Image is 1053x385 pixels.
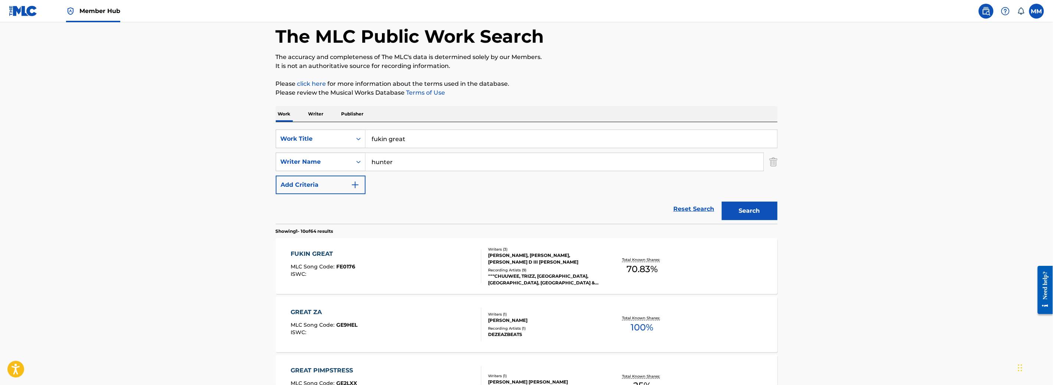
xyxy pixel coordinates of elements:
[291,322,336,328] span: MLC Song Code :
[982,7,991,16] img: search
[281,134,347,143] div: Work Title
[622,257,662,262] p: Total Known Shares:
[488,373,601,379] div: Writers ( 1 )
[276,25,544,48] h1: The MLC Public Work Search
[291,308,357,317] div: GREAT ZA
[291,366,357,375] div: GREAT PIMPSTRESS
[291,249,355,258] div: FUKIN GREAT
[276,130,778,224] form: Search Form
[79,7,120,15] span: Member Hub
[66,7,75,16] img: Top Rightsholder
[488,273,601,286] div: """CHUUWEE, TRIZZ, [GEOGRAPHIC_DATA], [GEOGRAPHIC_DATA], [GEOGRAPHIC_DATA] & [PERSON_NAME], CHUUW...
[1016,349,1053,385] iframe: Chat Widget
[291,329,308,336] span: ISWC :
[276,88,778,97] p: Please review the Musical Works Database
[339,106,366,122] p: Publisher
[276,176,366,194] button: Add Criteria
[276,62,778,71] p: It is not an authoritative source for recording information.
[276,238,778,294] a: FUKIN GREATMLC Song Code:FE0176ISWC:Writers (3)[PERSON_NAME], [PERSON_NAME], [PERSON_NAME] D III ...
[488,247,601,252] div: Writers ( 3 )
[631,321,654,334] span: 100 %
[276,297,778,352] a: GREAT ZAMLC Song Code:GE9HELISWC:Writers (1)[PERSON_NAME]Recording Artists (1)DEZEAZBEATSTotal Kn...
[306,106,326,122] p: Writer
[276,228,333,235] p: Showing 1 - 10 of 64 results
[488,331,601,338] div: DEZEAZBEATS
[291,263,336,270] span: MLC Song Code :
[276,106,293,122] p: Work
[351,180,360,189] img: 9d2ae6d4665cec9f34b9.svg
[488,252,601,265] div: [PERSON_NAME], [PERSON_NAME], [PERSON_NAME] D III [PERSON_NAME]
[769,153,778,171] img: Delete Criterion
[291,271,308,277] span: ISWC :
[1032,260,1053,320] iframe: Resource Center
[488,317,601,324] div: [PERSON_NAME]
[622,373,662,379] p: Total Known Shares:
[722,202,778,220] button: Search
[979,4,994,19] a: Public Search
[488,311,601,317] div: Writers ( 1 )
[627,262,658,276] span: 70.83 %
[622,315,662,321] p: Total Known Shares:
[276,53,778,62] p: The accuracy and completeness of The MLC's data is determined solely by our Members.
[276,79,778,88] p: Please for more information about the terms used in the database.
[297,80,326,87] a: click here
[1018,357,1023,379] div: Drag
[9,6,37,16] img: MLC Logo
[1017,7,1025,15] div: Notifications
[998,4,1013,19] div: Help
[1029,4,1044,19] div: User Menu
[336,263,355,270] span: FE0176
[1001,7,1010,16] img: help
[488,267,601,273] div: Recording Artists ( 9 )
[488,326,601,331] div: Recording Artists ( 1 )
[405,89,445,96] a: Terms of Use
[281,157,347,166] div: Writer Name
[670,201,718,217] a: Reset Search
[336,322,357,328] span: GE9HEL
